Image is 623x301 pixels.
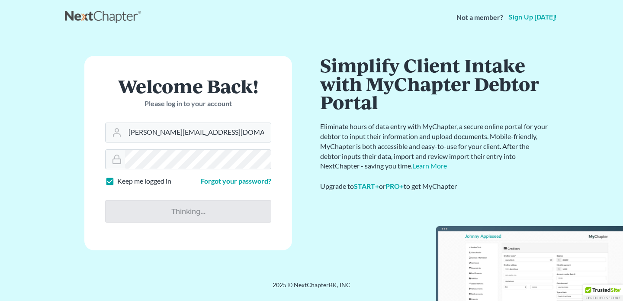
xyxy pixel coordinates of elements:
input: Thinking... [105,200,271,223]
a: Forgot your password? [201,177,271,185]
div: 2025 © NextChapterBK, INC [65,281,558,296]
div: TrustedSite Certified [583,285,623,301]
a: Sign up [DATE]! [507,14,558,21]
h1: Welcome Back! [105,77,271,95]
strong: Not a member? [456,13,503,23]
input: Email Address [125,123,271,142]
a: Learn More [412,162,447,170]
label: Keep me logged in [117,176,171,186]
h1: Simplify Client Intake with MyChapter Debtor Portal [320,56,549,111]
p: Please log in to your account [105,99,271,109]
a: PRO+ [385,182,404,190]
div: Upgrade to or to get MyChapter [320,181,549,191]
p: Eliminate hours of data entry with MyChapter, a secure online portal for your debtor to input the... [320,122,549,171]
a: START+ [354,182,379,190]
